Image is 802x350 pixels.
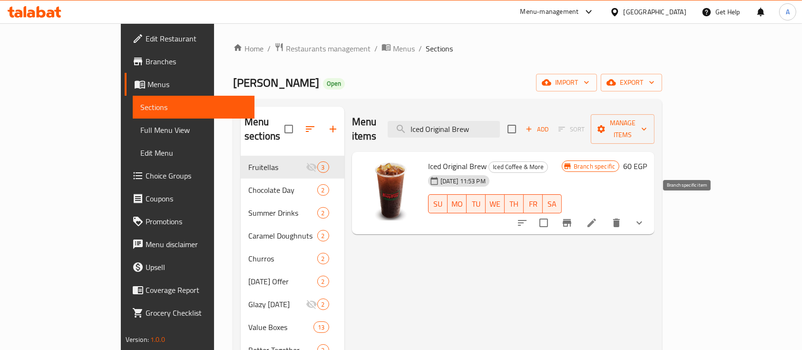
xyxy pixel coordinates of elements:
a: Full Menu View [133,119,255,141]
div: items [317,184,329,196]
span: Menus [393,43,415,54]
button: import [536,74,597,91]
span: 13 [314,323,328,332]
div: Fruitellas3 [241,156,344,179]
button: show more [628,211,651,234]
span: Caramel Doughnuts [248,230,317,241]
svg: Inactive section [306,161,317,173]
a: Choice Groups [125,164,255,187]
span: Branch specific [570,162,619,171]
span: Add [524,124,550,135]
span: Branches [146,56,247,67]
div: Iced Coffee & More [489,161,548,173]
span: Open [323,80,345,88]
span: Edit Menu [140,147,247,159]
svg: Show Choices [634,217,645,229]
nav: breadcrumb [233,42,662,55]
span: [DATE] Offer [248,276,317,287]
div: Value Boxes13 [241,316,344,339]
span: Upsell [146,261,247,273]
span: MO [451,197,463,211]
div: Churros [248,253,317,264]
button: WE [486,194,505,213]
div: items [317,276,329,287]
a: Coupons [125,187,255,210]
span: Menus [147,79,247,90]
a: Grocery Checklist [125,301,255,324]
button: Branch-specific-item [556,211,578,234]
span: Sections [140,101,247,113]
div: Caramel Doughnuts2 [241,224,344,247]
span: Edit Restaurant [146,33,247,44]
a: Coverage Report [125,279,255,301]
span: 2 [318,231,329,240]
span: SU [432,197,444,211]
span: SA [547,197,558,211]
input: search [388,121,500,138]
div: Open [323,78,345,90]
button: SU [428,194,448,213]
button: TU [467,194,486,213]
span: TU [470,197,482,211]
span: 2 [318,277,329,286]
div: items [317,161,329,173]
div: [DATE] Offer2 [241,270,344,293]
button: Add [522,122,552,137]
button: export [601,74,662,91]
a: Menus [381,42,415,55]
button: TH [505,194,524,213]
div: items [317,253,329,264]
span: Restaurants management [286,43,371,54]
span: Promotions [146,216,247,227]
span: Fruitellas [248,161,305,173]
span: 2 [318,254,329,263]
a: Promotions [125,210,255,233]
span: Version: [126,333,149,346]
div: Menu-management [520,6,579,18]
a: Edit Restaurant [125,27,255,50]
a: Restaurants management [274,42,371,55]
span: [DATE] 11:53 PM [437,177,489,186]
span: Manage items [598,117,647,141]
div: Churros2 [241,247,344,270]
span: Menu disclaimer [146,239,247,250]
span: 3 [318,163,329,172]
button: Add section [322,118,344,140]
svg: Inactive section [306,299,317,310]
span: Grocery Checklist [146,307,247,319]
span: import [544,77,589,89]
div: Value Boxes [248,321,313,333]
button: SA [543,194,562,213]
span: 2 [318,300,329,309]
span: FR [528,197,539,211]
span: Iced Coffee & More [489,161,548,172]
span: Select to update [534,213,554,233]
h6: 60 EGP [623,160,647,173]
span: 2 [318,186,329,195]
button: sort-choices [511,211,534,234]
li: / [374,43,378,54]
span: Iced Original Brew [428,159,487,173]
a: Menus [125,73,255,96]
span: Coverage Report [146,284,247,296]
a: Upsell [125,256,255,279]
a: Sections [133,96,255,119]
span: Full Menu View [140,124,247,136]
div: Glazy Sunday [248,299,305,310]
li: / [267,43,271,54]
h2: Menu items [352,115,377,143]
span: Chocolate Day [248,184,317,196]
span: Choice Groups [146,170,247,181]
div: Wednesday Offer [248,276,317,287]
span: Glazy [DATE] [248,299,305,310]
span: Summer Drinks [248,207,317,219]
div: Summer Drinks2 [241,201,344,224]
div: Chocolate Day2 [241,179,344,201]
span: TH [509,197,520,211]
a: Edit menu item [586,217,597,229]
div: Glazy [DATE]2 [241,293,344,316]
